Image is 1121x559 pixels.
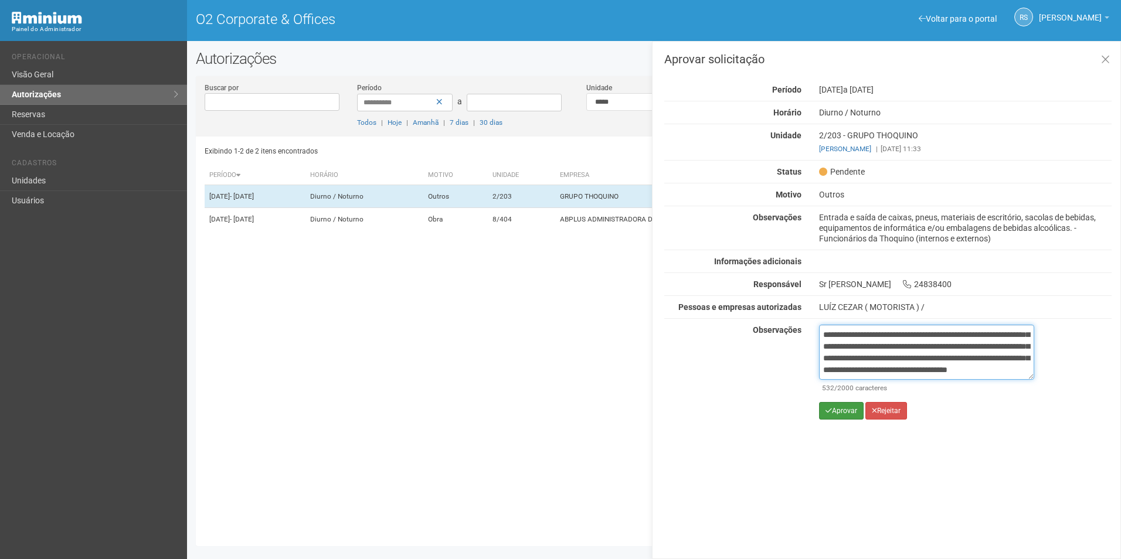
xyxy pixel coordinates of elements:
[205,185,305,208] td: [DATE]
[230,192,254,200] span: - [DATE]
[357,83,382,93] label: Período
[776,190,801,199] strong: Motivo
[205,142,650,160] div: Exibindo 1-2 de 2 itens encontrados
[381,118,383,127] span: |
[12,159,178,171] li: Cadastros
[413,118,439,127] a: Amanhã
[1093,47,1117,73] a: Fechar
[1039,15,1109,24] a: [PERSON_NAME]
[819,145,871,153] a: [PERSON_NAME]
[196,12,646,27] h1: O2 Corporate & Offices
[480,118,502,127] a: 30 dias
[555,185,829,208] td: GRUPO THOQUINO
[773,108,801,117] strong: Horário
[555,208,829,231] td: ABPLUS ADMINISTRADORA DE BENEFÍCIOS
[443,118,445,127] span: |
[12,24,178,35] div: Painel do Administrador
[919,14,997,23] a: Voltar para o portal
[714,257,801,266] strong: Informações adicionais
[12,53,178,65] li: Operacional
[1039,2,1102,22] span: Rayssa Soares Ribeiro
[865,402,907,420] button: Rejeitar
[423,185,488,208] td: Outros
[810,279,1120,289] div: Sr [PERSON_NAME] 24838400
[772,85,801,94] strong: Período
[753,325,801,335] strong: Observações
[196,50,1112,67] h2: Autorizações
[457,97,462,106] span: a
[822,384,834,392] span: 532
[810,212,1120,244] div: Entrada e saída de caixas, pneus, materiais de escritório, sacolas de bebidas, equipamentos de in...
[488,185,555,208] td: 2/203
[843,85,874,94] span: a [DATE]
[488,208,555,231] td: 8/404
[586,83,612,93] label: Unidade
[770,131,801,140] strong: Unidade
[810,84,1120,95] div: [DATE]
[810,189,1120,200] div: Outros
[678,302,801,312] strong: Pessoas e empresas autorizadas
[423,166,488,185] th: Motivo
[819,144,1112,154] div: [DATE] 11:33
[555,166,829,185] th: Empresa
[388,118,402,127] a: Hoje
[810,107,1120,118] div: Diurno / Noturno
[810,130,1120,154] div: 2/203 - GRUPO THOQUINO
[753,279,801,289] strong: Responsável
[230,215,254,223] span: - [DATE]
[1014,8,1033,26] a: RS
[876,145,878,153] span: |
[357,118,376,127] a: Todos
[205,208,305,231] td: [DATE]
[423,208,488,231] td: Obra
[205,83,239,93] label: Buscar por
[12,12,82,24] img: Minium
[450,118,468,127] a: 7 dias
[406,118,408,127] span: |
[753,213,801,222] strong: Observações
[305,208,423,231] td: Diurno / Noturno
[488,166,555,185] th: Unidade
[819,166,865,177] span: Pendente
[819,302,1112,312] div: LUÍZ CEZAR ( MOTORISTA ) /
[822,383,1031,393] div: /2000 caracteres
[305,185,423,208] td: Diurno / Noturno
[777,167,801,176] strong: Status
[473,118,475,127] span: |
[305,166,423,185] th: Horário
[819,402,864,420] button: Aprovar
[205,166,305,185] th: Período
[664,53,1112,65] h3: Aprovar solicitação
